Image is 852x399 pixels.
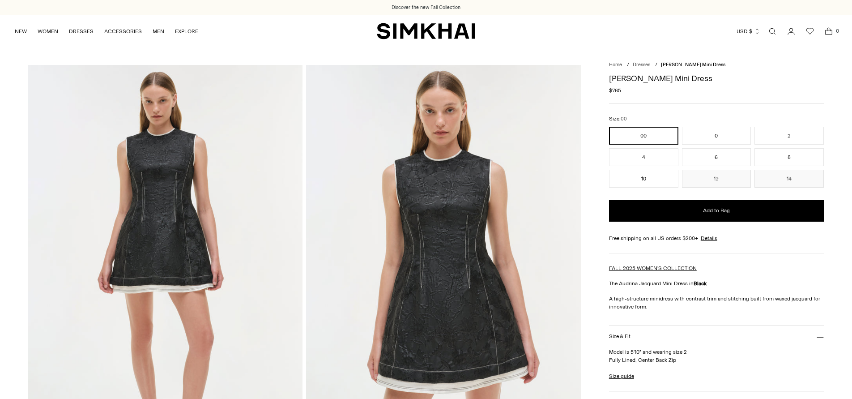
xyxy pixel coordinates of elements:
a: NEW [15,21,27,41]
a: SIMKHAI [377,22,475,40]
div: / [627,61,629,69]
button: Add to Bag [609,200,824,222]
a: Size guide [609,372,634,380]
nav: breadcrumbs [609,61,824,69]
h1: [PERSON_NAME] Mini Dress [609,74,824,82]
label: Size: [609,115,627,123]
button: 6 [682,148,751,166]
span: 00 [621,116,627,122]
button: USD $ [737,21,760,41]
button: 12 [682,170,751,188]
a: Details [701,234,717,242]
button: 00 [609,127,678,145]
div: / [655,61,657,69]
span: Add to Bag [703,207,730,215]
p: The Audrina Jacquard Mini Dress in [609,279,824,287]
a: FALL 2025 WOMEN'S COLLECTION [609,265,697,271]
button: 8 [754,148,824,166]
button: 10 [609,170,678,188]
button: Size & Fit [609,326,824,348]
button: 14 [754,170,824,188]
a: Open search modal [763,22,781,40]
a: Discover the new Fall Collection [392,4,460,11]
a: DRESSES [69,21,94,41]
a: Home [609,62,622,68]
a: EXPLORE [175,21,198,41]
p: Model is 5'10" and wearing size 2 Fully Lined, Center Back Zip [609,348,824,364]
p: A high-structure minidress with contrast trim and stitching built from waxed jacquard for innovat... [609,295,824,311]
button: 2 [754,127,824,145]
span: $765 [609,86,621,94]
a: ACCESSORIES [104,21,142,41]
button: 4 [609,148,678,166]
span: 0 [833,27,841,35]
strong: Black [694,280,707,287]
span: [PERSON_NAME] Mini Dress [661,62,725,68]
a: MEN [153,21,164,41]
a: Wishlist [801,22,819,40]
a: Go to the account page [782,22,800,40]
h3: Size & Fit [609,334,630,339]
a: Dresses [633,62,650,68]
button: 0 [682,127,751,145]
div: Free shipping on all US orders $200+ [609,234,824,242]
a: Open cart modal [820,22,838,40]
a: WOMEN [38,21,58,41]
